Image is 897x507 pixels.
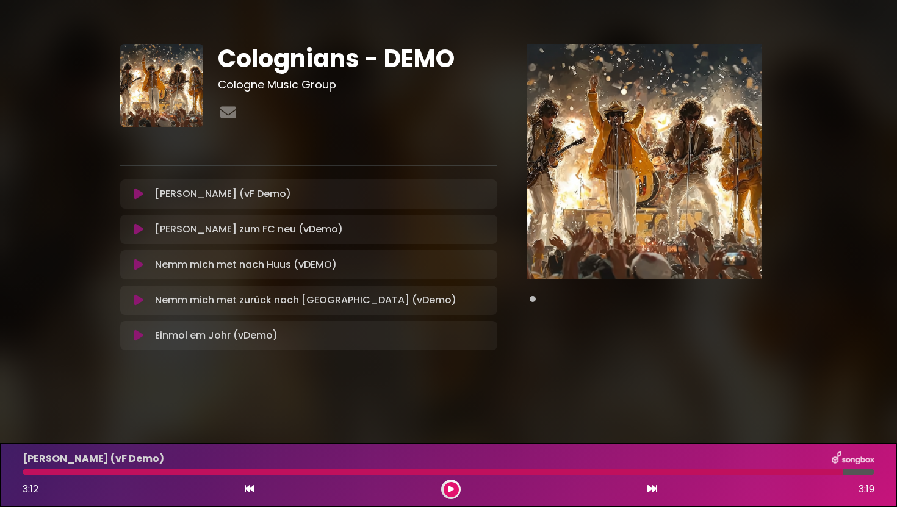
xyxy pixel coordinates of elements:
[218,78,497,92] h3: Cologne Music Group
[218,44,497,73] h1: Colognians - DEMO
[120,44,203,127] img: 7CvscnJpT4ZgYQDj5s5A
[155,328,278,343] p: Einmol em Johr (vDemo)
[527,44,762,279] img: Main Media
[155,187,291,201] p: [PERSON_NAME] (vF Demo)
[155,222,343,237] p: [PERSON_NAME] zum FC neu (vDemo)
[155,257,337,272] p: Nemm mich met nach Huus (vDEMO)
[155,293,456,307] p: Nemm mich met zurück nach [GEOGRAPHIC_DATA] (vDemo)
